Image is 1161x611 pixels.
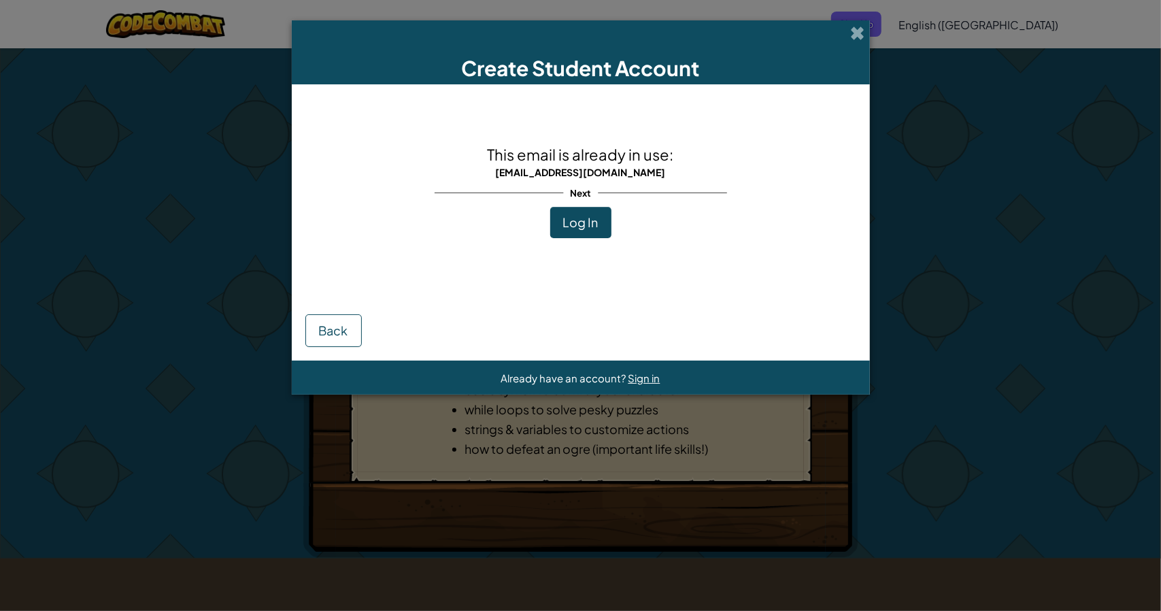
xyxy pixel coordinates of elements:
[462,55,700,81] span: Create Student Account
[496,166,666,178] span: [EMAIL_ADDRESS][DOMAIN_NAME]
[628,371,660,384] a: Sign in
[550,207,611,238] button: Log In
[305,314,362,347] button: Back
[319,323,348,338] span: Back
[488,145,674,164] span: This email is already in use:
[563,183,598,203] span: Next
[563,214,599,230] span: Log In
[501,371,628,384] span: Already have an account?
